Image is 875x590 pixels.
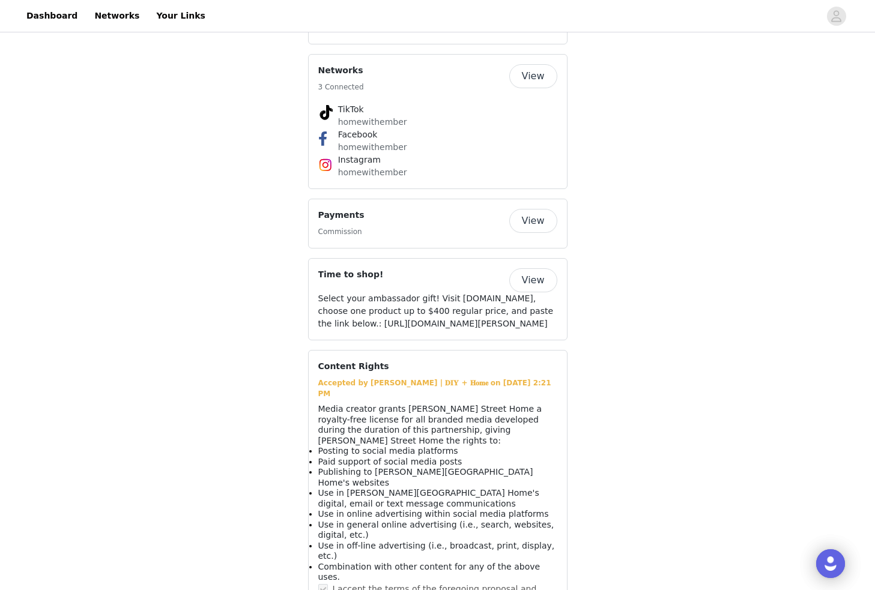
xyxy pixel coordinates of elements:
span: Use in online advertising within social media platforms [318,509,549,519]
p: homewithember [338,166,537,179]
span: Select your ambassador gift! Visit [DOMAIN_NAME], choose one product up to $400 regular price, an... [318,293,554,328]
button: View [509,209,557,233]
h5: 3 Connected [318,82,364,92]
h5: Commission [318,226,365,237]
h4: Time to shop! [318,268,384,281]
h4: TikTok [338,103,537,116]
div: Accepted by [PERSON_NAME] | 𝐃𝐈𝐘 + 𝐇𝐨𝐦𝐞 on [DATE] 2:21 PM [318,378,557,399]
img: Instagram Icon [318,158,333,172]
h4: Payments [318,209,365,221]
h4: Content Rights [318,360,389,373]
span: Posting to social media platforms [318,446,458,456]
span: Use in off-line advertising (i.e., broadcast, print, display, etc.) [318,541,555,561]
a: Your Links [149,2,213,29]
span: Combination with other content for any of the above uses. [318,562,540,582]
span: Use in [PERSON_NAME][GEOGRAPHIC_DATA] Home's digital, email or text message communications [318,488,539,508]
div: Time to shop! [308,258,568,340]
a: Networks [87,2,147,29]
span: Media creator grants [PERSON_NAME] Street Home a royalty-free license for all branded media devel... [318,404,542,445]
a: Dashboard [19,2,85,29]
h4: Networks [318,64,364,77]
span: Paid support of social media posts [318,457,462,466]
p: homewithember [338,116,537,128]
div: Payments [308,199,568,248]
button: View [509,64,557,88]
div: Networks [308,54,568,189]
h4: Instagram [338,154,537,166]
p: homewithember [338,141,537,154]
button: View [509,268,557,292]
div: Open Intercom Messenger [816,549,845,578]
div: avatar [831,7,842,26]
span: Use in general online advertising (i.e., search, websites, digital, etc.) [318,520,554,540]
h4: Facebook [338,128,537,141]
span: Publishing to [PERSON_NAME][GEOGRAPHIC_DATA] Home's websites [318,467,533,487]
